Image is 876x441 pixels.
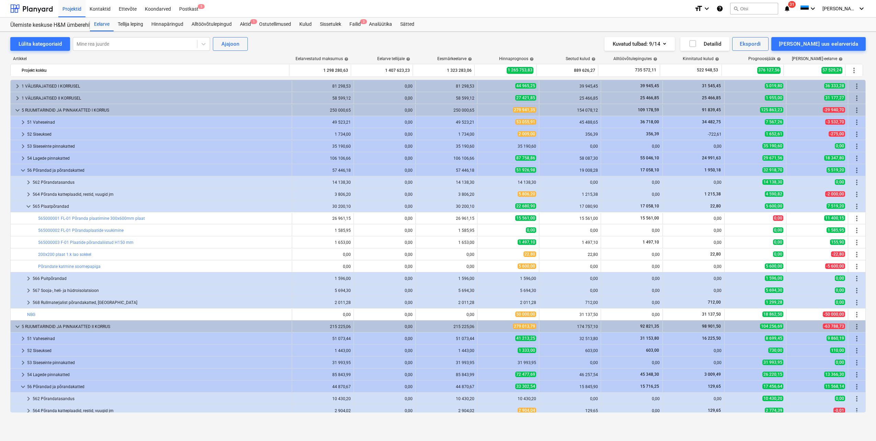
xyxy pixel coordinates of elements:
span: 0,00 [773,251,783,257]
div: 0,00 [357,288,413,293]
div: 51 Vaheseinad [27,117,289,128]
span: keyboard_arrow_right [19,347,27,355]
div: Eelarvestatud maksumus [296,56,348,61]
div: 0,00 [357,240,413,245]
span: 36 333,28 [824,83,845,89]
a: Failid3 [345,18,365,31]
span: Rohkem tegevusi [853,262,861,271]
span: 3 [360,19,367,24]
span: 22,80 [710,252,722,257]
span: 1 950,18 [704,168,722,172]
a: Tellija leping [114,18,147,31]
span: Rohkem tegevusi [853,130,861,138]
div: 0,00 [357,108,413,113]
span: Rohkem tegevusi [853,94,861,102]
div: 1 VÄLISRAJATISED I KORRUSEL [22,81,289,92]
span: 1 497,10 [518,239,536,245]
div: 52 Siseuksed [27,129,289,140]
a: Alltöövõtulepingud [187,18,236,31]
span: -22,80 [831,251,845,257]
div: Aktid [236,18,255,31]
div: 0,00 [604,228,660,233]
div: 0,00 [295,252,351,257]
span: Rohkem tegevusi [853,238,861,247]
span: 27 421,85 [515,95,536,101]
div: 58 087,30 [542,156,598,161]
a: Ostutellimused [255,18,295,31]
div: 22,80 [542,252,598,257]
span: 5 019,80 [765,83,783,89]
div: 17 080,90 [542,204,598,209]
div: 3 806,20 [418,192,474,197]
span: 17 058,10 [639,168,660,172]
span: 5 519,20 [827,167,845,173]
span: Rohkem tegevusi [853,298,861,307]
div: 0,00 [357,228,413,233]
div: 1 323 283,06 [416,65,472,76]
span: help [652,57,657,61]
span: Rohkem tegevusi [853,214,861,223]
span: Rohkem tegevusi [853,178,861,186]
span: keyboard_arrow_right [24,395,33,403]
div: 5 694,30 [295,288,351,293]
div: 81 298,53 [418,84,474,89]
span: 14 138,30 [762,179,783,185]
div: Failid [345,18,365,31]
div: [PERSON_NAME] uus eelarverida [779,39,858,48]
div: 5 694,30 [418,288,474,293]
a: 565000001 FL-01 Põranda plaatimine 300x600mm plaat [38,216,145,221]
div: 5 RUUMITARINDID JA PINNAKATTED I KORRUS [22,105,289,116]
span: 1 215,38 [704,192,722,196]
span: 0,00 [773,227,783,233]
div: 25 466,85 [542,96,598,101]
span: Rohkem tegevusi [853,190,861,199]
span: Rohkem tegevusi [853,166,861,174]
span: 5 [198,4,205,9]
div: 1 653,00 [418,240,474,245]
button: Kuvatud tulbad:9/14 [604,37,675,51]
span: 24 991,63 [701,156,722,160]
div: 0,00 [357,264,413,269]
a: Sätted [396,18,418,31]
span: Rohkem tegevusi [853,202,861,211]
div: 58 599,12 [295,96,351,101]
div: Kuvatud tulbad : 9/14 [613,39,667,48]
div: 0,00 [604,276,660,281]
div: Eesmärkeelarve [437,56,472,61]
div: Prognoosijääk [748,56,781,61]
span: Rohkem tegevusi [853,274,861,283]
div: 53 Siseseinte pinnakatted [27,141,289,152]
a: Aktid1 [236,18,255,31]
span: Rohkem tegevusi [853,82,861,90]
a: Hinnapäringud [147,18,187,31]
div: 0,00 [357,144,413,149]
div: Analüütika [365,18,396,31]
button: Lülita kategooriaid [10,37,70,51]
span: keyboard_arrow_down [13,106,22,114]
div: 567 Sooja-, heli- ja hüdroisolatsioon [33,285,289,296]
div: Artikkel [10,56,290,61]
div: 54 Lagede pinnakatted [27,153,289,164]
span: 22,80 [523,251,536,257]
div: 0,00 [666,276,722,281]
span: keyboard_arrow_right [24,407,33,415]
div: 1 585,95 [418,228,474,233]
div: 0,00 [357,96,413,101]
span: help [528,57,534,61]
div: Lülita kategooriaid [19,39,62,48]
div: 0,00 [542,228,598,233]
div: 56 Põrandad ja põrandakatted [27,165,289,176]
span: 5 600,00 [765,263,783,269]
span: 5 600,00 [518,263,536,269]
div: 0,00 [357,156,413,161]
div: 250 000,65 [295,108,351,113]
span: 25 466,85 [701,95,722,100]
span: Rohkem tegevusi [853,154,861,162]
div: Ekspordi [740,39,761,48]
div: 250 000,65 [418,108,474,113]
span: Rohkem tegevusi [853,335,861,343]
div: 889 626,27 [539,65,595,76]
span: 11 400,15 [824,215,845,221]
span: 25 466,85 [639,95,660,100]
